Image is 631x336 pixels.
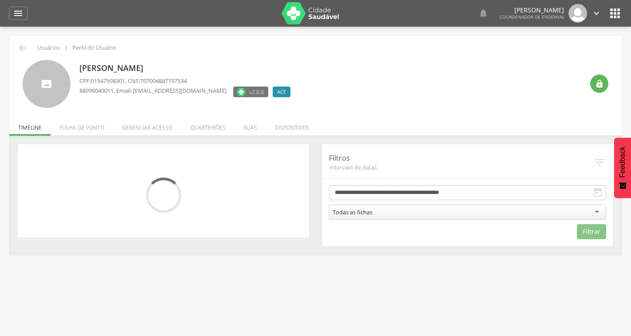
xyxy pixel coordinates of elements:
[79,77,295,85] p: CPF: , CNS:
[329,153,593,163] p: Filtros
[61,43,71,53] i: 
[9,7,27,20] a: 
[266,115,318,136] li: Dispositivos
[17,43,28,53] i: Voltar
[478,4,489,23] a: 
[277,88,286,95] span: ACE
[235,115,266,136] li: Ruas
[478,8,489,19] i: 
[233,87,268,97] label: Versão do aplicativo
[592,187,603,198] i: 
[249,87,264,96] span: v2.6.0
[590,75,608,93] div: Resetar senha
[91,77,125,85] span: 01547598301
[329,163,593,171] span: Intervalo de datas
[37,44,60,51] p: Usuários
[140,77,187,85] span: 707004887797534
[51,115,113,136] li: Folha de ponto
[13,8,24,19] i: 
[592,8,601,18] i: 
[592,4,601,23] a: 
[577,224,606,239] button: Filtrar
[595,79,604,88] i: 
[113,115,181,136] li: Gerenciar acesso
[79,63,295,74] p: [PERSON_NAME]
[333,208,372,216] div: Todas as fichas
[79,87,227,95] p: , Email: [EMAIL_ADDRESS][DOMAIN_NAME]
[181,115,235,136] li: Quarteirões
[619,146,627,178] span: Feedback
[608,6,622,20] i: 
[79,87,114,95] span: 88996040011
[500,7,564,13] p: [PERSON_NAME]
[614,138,631,198] button: Feedback - Mostrar pesquisa
[72,44,116,51] p: Perfil do Usuário
[500,14,564,20] span: Coordenador de Endemias
[593,156,606,169] i: 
